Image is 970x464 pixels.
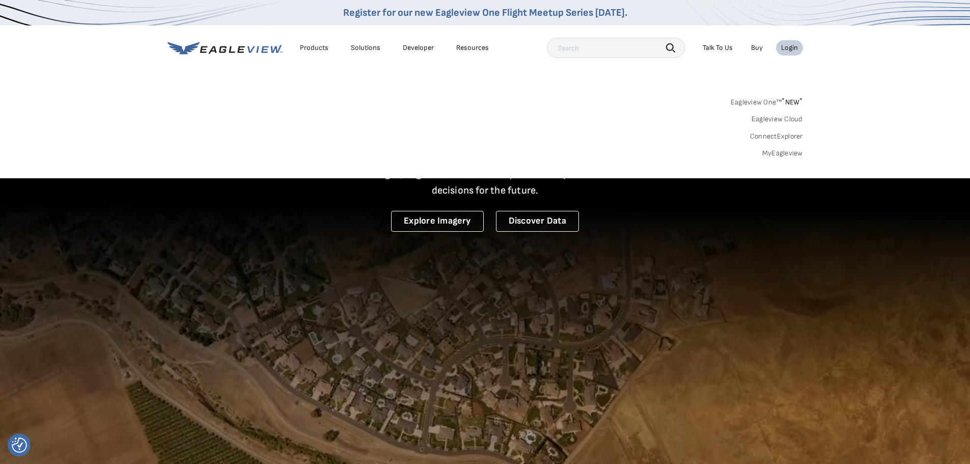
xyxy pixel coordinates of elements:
a: Discover Data [496,211,579,232]
a: Register for our new Eagleview One Flight Meetup Series [DATE]. [343,7,627,19]
div: Login [781,43,798,52]
a: Buy [751,43,763,52]
div: Resources [456,43,489,52]
a: MyEagleview [762,149,803,158]
button: Consent Preferences [12,438,27,453]
span: NEW [782,98,802,106]
a: Explore Imagery [391,211,484,232]
a: Eagleview Cloud [752,115,803,124]
img: Revisit consent button [12,438,27,453]
div: Solutions [351,43,380,52]
input: Search [547,38,685,58]
a: Developer [403,43,434,52]
div: Talk To Us [703,43,733,52]
a: Eagleview One™*NEW* [731,95,803,106]
div: Products [300,43,328,52]
a: ConnectExplorer [750,132,803,141]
